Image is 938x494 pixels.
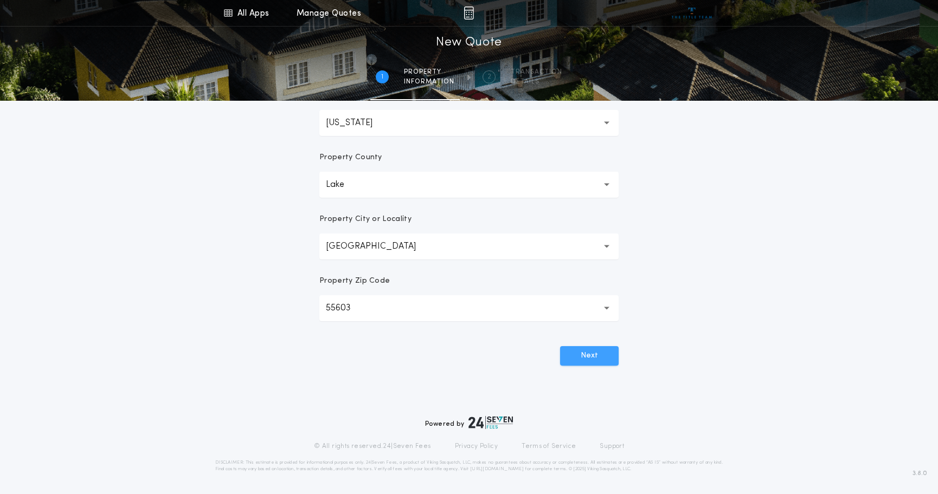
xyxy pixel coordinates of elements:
[319,110,619,136] button: [US_STATE]
[319,233,619,259] button: [GEOGRAPHIC_DATA]
[319,214,412,225] p: Property City or Locality
[464,6,474,19] img: img
[522,442,576,451] a: Terms of Service
[436,34,502,51] h1: New Quote
[455,442,498,451] a: Privacy Policy
[470,467,524,471] a: [URL][DOMAIN_NAME]
[404,77,454,86] span: information
[326,178,362,191] p: Lake
[511,68,562,76] span: Transaction
[672,8,712,18] img: vs-icon
[425,416,513,429] div: Powered by
[319,276,390,287] p: Property Zip Code
[326,116,390,129] p: [US_STATE]
[326,240,433,253] p: [GEOGRAPHIC_DATA]
[511,77,562,86] span: details
[314,442,431,451] p: © All rights reserved. 24|Seven Fees
[319,152,382,163] p: Property County
[319,295,619,321] button: 55603
[913,469,927,478] span: 3.8.0
[560,346,619,366] button: Next
[215,459,723,472] p: DISCLAIMER: This estimate is provided for informational purposes only. 24|Seven Fees, a product o...
[319,172,619,198] button: Lake
[468,416,513,429] img: logo
[381,73,383,81] h2: 1
[600,442,624,451] a: Support
[326,302,368,315] p: 55603
[487,73,491,81] h2: 2
[404,68,454,76] span: Property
